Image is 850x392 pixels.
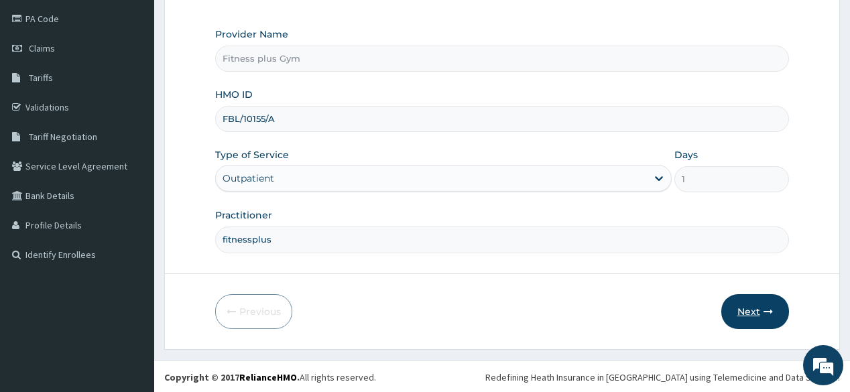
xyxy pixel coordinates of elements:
textarea: Type your message and hit 'Enter' [7,255,255,302]
div: Minimize live chat window [220,7,252,39]
img: d_794563401_company_1708531726252_794563401 [25,67,54,101]
span: We're online! [78,113,185,249]
label: Type of Service [215,148,289,161]
input: Enter HMO ID [215,106,788,132]
label: Days [674,148,698,161]
strong: Copyright © 2017 . [164,371,300,383]
a: RelianceHMO [239,371,297,383]
div: Redefining Heath Insurance in [GEOGRAPHIC_DATA] using Telemedicine and Data Science! [485,371,840,384]
span: Tariff Negotiation [29,131,97,143]
input: Enter Name [215,226,788,253]
button: Next [721,294,789,329]
label: Practitioner [215,208,272,222]
button: Previous [215,294,292,329]
span: Claims [29,42,55,54]
span: Tariffs [29,72,53,84]
div: Chat with us now [70,75,225,92]
label: HMO ID [215,88,253,101]
label: Provider Name [215,27,288,41]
